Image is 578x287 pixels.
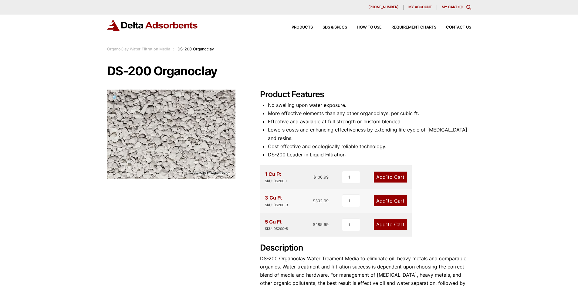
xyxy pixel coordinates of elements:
[265,178,287,184] div: SKU: DS200-1
[368,5,398,9] span: [PHONE_NUMBER]
[265,194,288,208] div: 3 Cu Ft
[268,151,471,159] li: DS-200 Leader in Liquid Filtration
[112,94,119,101] span: 🔍
[347,26,382,29] a: How to Use
[282,26,313,29] a: Products
[313,222,329,227] bdi: 485.99
[268,109,471,118] li: More effective elements than any other organoclays, per cubic ft.
[466,5,471,10] div: Toggle Modal Content
[446,26,471,29] span: Contact Us
[313,198,329,203] bdi: 302.99
[265,226,288,232] div: SKU: DS200-5
[107,47,170,51] a: OrganoClay Water Filtration Media
[436,26,471,29] a: Contact Us
[260,90,471,100] h2: Product Features
[386,174,388,180] span: 1
[363,5,404,10] a: [PHONE_NUMBER]
[391,26,436,29] span: Requirement Charts
[268,142,471,151] li: Cost effective and ecologically reliable technology.
[292,26,313,29] span: Products
[268,126,471,142] li: Lowers costs and enhancing effectiveness by extending life cycle of [MEDICAL_DATA] and resins.
[313,198,315,203] span: $
[374,195,407,206] a: Add1to Cart
[442,5,463,9] a: My Cart (0)
[107,90,235,179] img: DS-200 Organoclay
[268,101,471,109] li: No swelling upon water exposure.
[107,19,198,31] img: Delta Adsorbents
[107,65,471,77] h1: DS-200 Organoclay
[386,198,388,204] span: 1
[323,26,347,29] span: SDS & SPECS
[357,26,382,29] span: How to Use
[265,218,288,232] div: 5 Cu Ft
[408,5,432,9] span: My account
[177,47,214,51] span: DS-200 Organoclay
[382,26,436,29] a: Requirement Charts
[173,47,174,51] span: :
[107,90,124,106] a: View full-screen image gallery
[374,219,407,230] a: Add1to Cart
[265,202,288,208] div: SKU: DS200-3
[265,170,287,184] div: 1 Cu Ft
[404,5,437,10] a: My account
[260,243,471,253] h2: Description
[374,172,407,183] a: Add1to Cart
[313,222,315,227] span: $
[268,118,471,126] li: Effective and available at full strength or custom blended.
[459,5,461,9] span: 0
[313,175,316,179] span: $
[313,175,329,179] bdi: 106.99
[313,26,347,29] a: SDS & SPECS
[386,221,388,227] span: 1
